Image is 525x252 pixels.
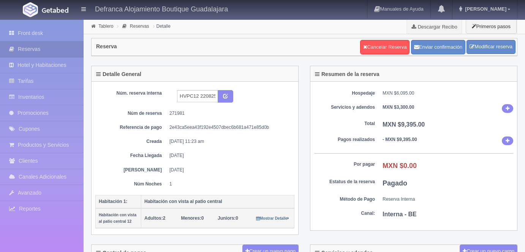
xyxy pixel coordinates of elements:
[314,161,375,168] dt: Por pagar
[383,196,513,203] dd: Reserva Interna
[101,152,162,159] dt: Fecha Llegada
[218,216,238,221] span: 0
[101,124,162,131] dt: Referencia de pago
[407,19,462,34] a: Descargar Recibo
[101,110,162,117] dt: Núm de reserva
[383,121,425,128] b: MXN $9,395.00
[101,181,162,187] dt: Núm Noches
[383,105,414,110] b: MXN $3,300.00
[315,71,380,77] h4: Resumen de la reserva
[314,136,375,143] dt: Pagos realizados
[169,110,289,117] dd: 271981
[181,216,204,221] span: 0
[181,216,201,221] strong: Menores:
[256,216,289,220] small: Mostrar Detalle
[169,138,289,145] dd: [DATE] 11:23 am
[383,90,513,97] dd: MXN $6,095.00
[463,6,506,12] span: [PERSON_NAME]
[144,216,163,221] strong: Adultos:
[383,179,407,187] b: Pagado
[96,44,117,49] h4: Reserva
[130,24,149,29] a: Reservas
[314,104,375,111] dt: Servicios y adendos
[98,24,113,29] a: Tablero
[383,137,417,142] b: - MXN $9,395.00
[360,40,410,54] a: Cancelar Reserva
[314,120,375,127] dt: Total
[169,152,289,159] dd: [DATE]
[383,211,417,217] b: Interna - BE
[144,216,165,221] span: 2
[96,71,141,77] h4: Detalle General
[169,124,289,131] dd: 2e43ca5eea43f192e4507dbec6b681a471e85d0b
[383,162,417,170] b: MXN $0.00
[256,216,289,221] a: Mostrar Detalle
[411,40,465,54] button: Enviar confirmación
[169,181,289,187] dd: 1
[314,90,375,97] dt: Hospedaje
[218,216,236,221] strong: Juniors:
[466,40,516,54] a: Modificar reserva
[151,22,172,30] li: Detalle
[99,213,136,223] small: Habitación con vista al patio central 12
[101,167,162,173] dt: [PERSON_NAME]
[99,199,127,204] b: Habitación 1:
[95,4,228,13] h4: Defranca Alojamiento Boutique Guadalajara
[101,90,162,97] dt: Núm. reserva interna
[314,210,375,217] dt: Canal:
[466,19,517,34] button: Primeros pasos
[141,195,294,208] th: Habitación con vista al patio central
[314,179,375,185] dt: Estatus de la reserva
[101,138,162,145] dt: Creada
[314,196,375,203] dt: Método de Pago
[23,2,38,17] img: Getabed
[42,7,68,13] img: Getabed
[169,167,289,173] dd: [DATE]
